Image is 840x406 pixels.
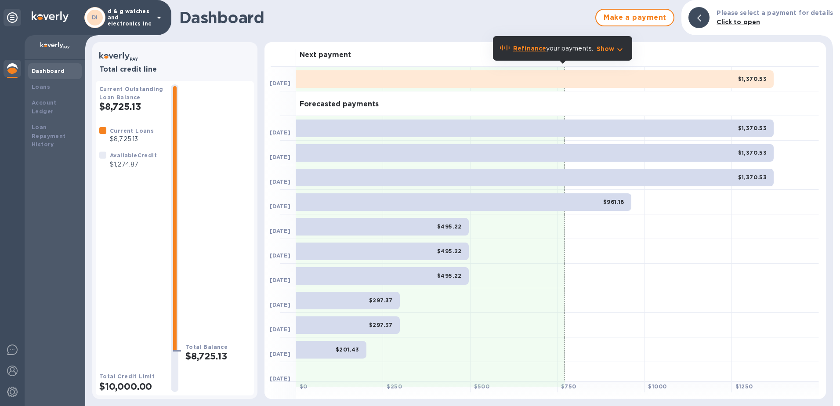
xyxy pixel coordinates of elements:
[738,125,767,131] b: $1,370.53
[32,11,69,22] img: Logo
[270,154,290,160] b: [DATE]
[561,383,576,390] b: $ 750
[99,381,164,392] h2: $10,000.00
[110,127,154,134] b: Current Loans
[270,80,290,87] b: [DATE]
[648,383,666,390] b: $ 1000
[513,44,593,53] p: your payments.
[185,351,250,362] h2: $8,725.13
[717,18,760,25] b: Click to open
[270,301,290,308] b: [DATE]
[270,326,290,333] b: [DATE]
[108,8,152,27] p: d & g watches and electronics inc
[717,9,833,16] b: Please select a payment for details
[300,100,379,109] h3: Forecasted payments
[603,12,666,23] span: Make a payment
[738,149,767,156] b: $1,370.53
[369,297,393,304] b: $297.37
[179,8,591,27] h1: Dashboard
[437,248,462,254] b: $495.22
[185,344,228,350] b: Total Balance
[270,228,290,234] b: [DATE]
[32,124,66,148] b: Loan Repayment History
[270,203,290,210] b: [DATE]
[4,9,21,26] div: Unpin categories
[270,129,290,136] b: [DATE]
[99,101,164,112] h2: $8,725.13
[300,51,351,59] h3: Next payment
[513,45,546,52] b: Refinance
[99,373,155,380] b: Total Credit Limit
[32,68,65,74] b: Dashboard
[735,383,753,390] b: $ 1250
[99,65,250,74] h3: Total credit line
[738,174,767,181] b: $1,370.53
[595,9,674,26] button: Make a payment
[437,223,462,230] b: $495.22
[597,44,625,53] button: Show
[99,86,163,101] b: Current Outstanding Loan Balance
[32,83,50,90] b: Loans
[270,375,290,382] b: [DATE]
[92,14,98,21] b: DI
[738,76,767,82] b: $1,370.53
[270,351,290,357] b: [DATE]
[110,152,157,159] b: Available Credit
[336,346,359,353] b: $201.43
[603,199,624,205] b: $961.18
[270,252,290,259] b: [DATE]
[270,277,290,283] b: [DATE]
[270,178,290,185] b: [DATE]
[110,160,157,169] p: $1,274.87
[597,44,615,53] p: Show
[437,272,462,279] b: $495.22
[32,99,57,115] b: Account Ledger
[369,322,393,328] b: $297.37
[110,134,154,144] p: $8,725.13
